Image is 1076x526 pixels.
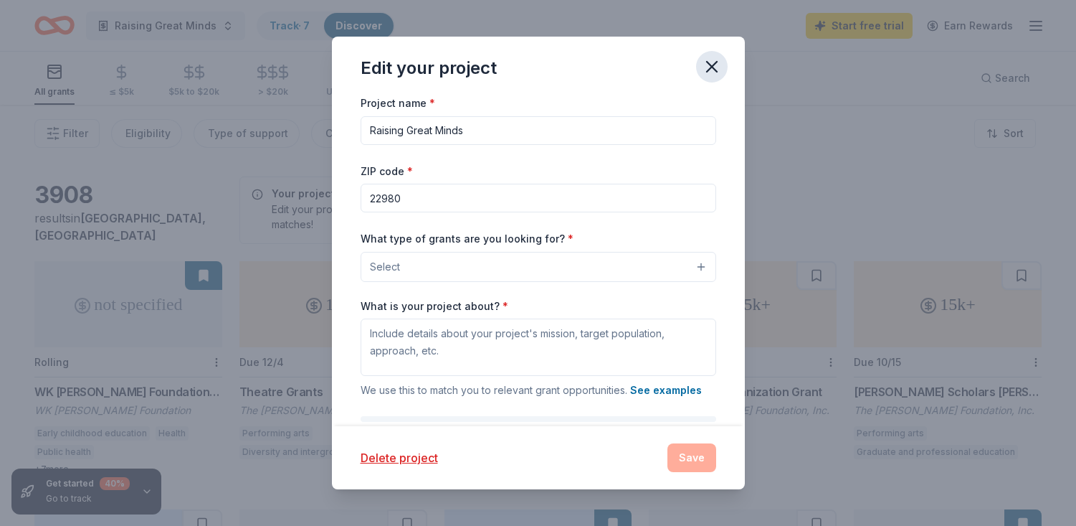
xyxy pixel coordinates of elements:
label: What is your project about? [361,299,508,314]
button: See examples [630,382,702,399]
span: We use this to match you to relevant grant opportunities. [361,384,702,396]
label: ZIP code [361,164,413,179]
p: We recommend at least 300 characters to get the best grant matches. [361,425,716,436]
button: Select [361,252,716,282]
label: Project name [361,96,435,111]
input: After school program [361,116,716,145]
div: Edit your project [361,57,497,80]
span: Select [370,258,400,276]
label: What type of grants are you looking for? [361,232,573,246]
button: Delete project [361,449,438,466]
input: 12345 (U.S. only) [361,184,716,212]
